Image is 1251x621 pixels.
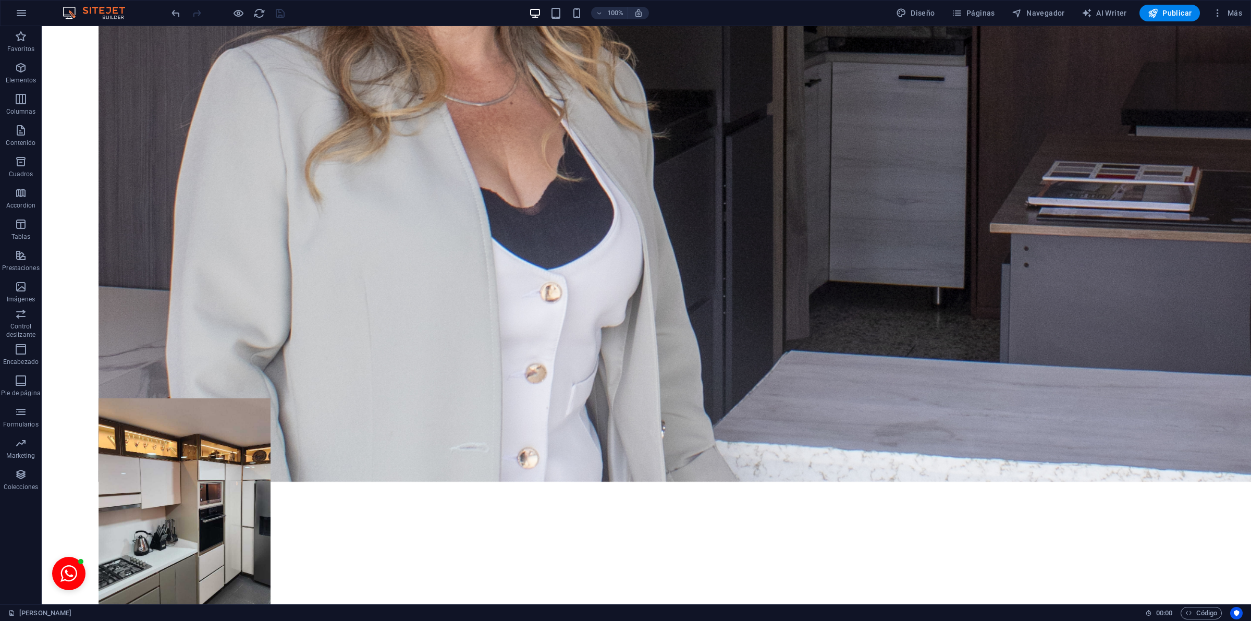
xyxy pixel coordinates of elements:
[1077,5,1131,21] button: AI Writer
[3,358,39,366] p: Encabezado
[952,8,995,18] span: Páginas
[253,7,265,19] button: reload
[7,295,35,303] p: Imágenes
[6,452,35,460] p: Marketing
[8,607,71,619] a: Haz clic para cancelar la selección y doble clic para abrir páginas
[1145,607,1173,619] h6: Tiempo de la sesión
[1012,8,1065,18] span: Navegador
[253,7,265,19] i: Volver a cargar página
[9,170,33,178] p: Cuadros
[896,8,935,18] span: Diseño
[607,7,623,19] h6: 100%
[6,139,35,147] p: Contenido
[1212,8,1242,18] span: Más
[1163,609,1165,617] span: :
[6,107,36,116] p: Columnas
[948,5,999,21] button: Páginas
[6,76,36,84] p: Elementos
[3,420,38,429] p: Formularios
[634,8,643,18] i: Al redimensionar, ajustar el nivel de zoom automáticamente para ajustarse al dispositivo elegido.
[1156,607,1172,619] span: 00 00
[1139,5,1200,21] button: Publicar
[591,7,628,19] button: 100%
[2,264,39,272] p: Prestaciones
[169,7,182,19] button: undo
[1082,8,1127,18] span: AI Writer
[60,7,138,19] img: Editor Logo
[6,201,35,210] p: Accordion
[1,389,40,397] p: Pie de página
[892,5,939,21] button: Diseño
[4,483,38,491] p: Colecciones
[10,531,44,564] button: Open chat window
[1008,5,1069,21] button: Navegador
[7,45,34,53] p: Favoritos
[1181,607,1222,619] button: Código
[11,233,31,241] p: Tablas
[1148,8,1192,18] span: Publicar
[170,7,182,19] i: Deshacer: Cambiar texto (Ctrl+Z)
[1185,607,1217,619] span: Código
[1230,607,1243,619] button: Usercentrics
[1208,5,1246,21] button: Más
